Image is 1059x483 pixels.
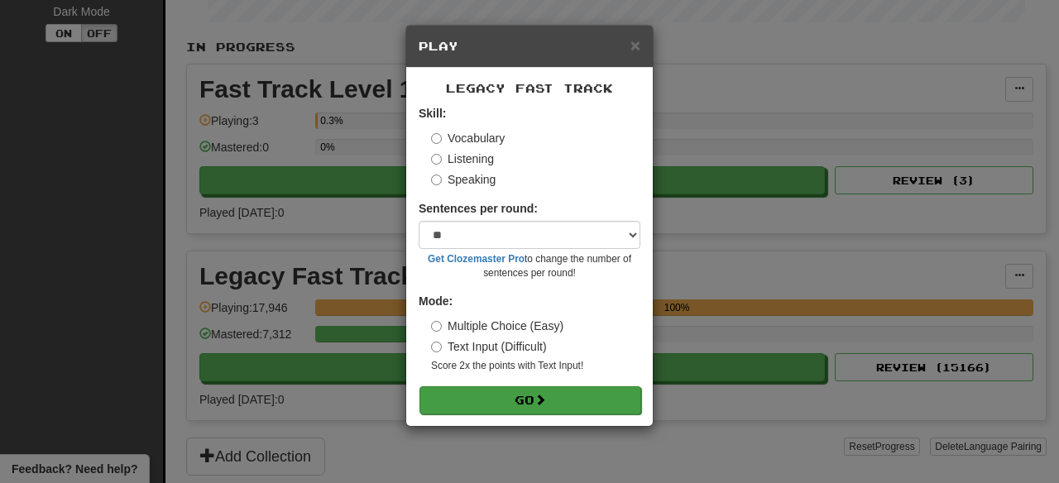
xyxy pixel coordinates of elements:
[419,386,641,414] button: Go
[419,252,640,280] small: to change the number of sentences per round!
[419,38,640,55] h5: Play
[431,321,442,332] input: Multiple Choice (Easy)
[419,200,538,217] label: Sentences per round:
[431,318,563,334] label: Multiple Choice (Easy)
[431,359,640,373] small: Score 2x the points with Text Input !
[630,36,640,54] button: Close
[431,130,505,146] label: Vocabulary
[419,107,446,120] strong: Skill:
[431,171,496,188] label: Speaking
[431,133,442,144] input: Vocabulary
[446,81,613,95] span: Legacy Fast Track
[428,253,525,265] a: Get Clozemaster Pro
[431,151,494,167] label: Listening
[630,36,640,55] span: ×
[431,338,547,355] label: Text Input (Difficult)
[431,342,442,352] input: Text Input (Difficult)
[419,294,453,308] strong: Mode:
[431,154,442,165] input: Listening
[431,175,442,185] input: Speaking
